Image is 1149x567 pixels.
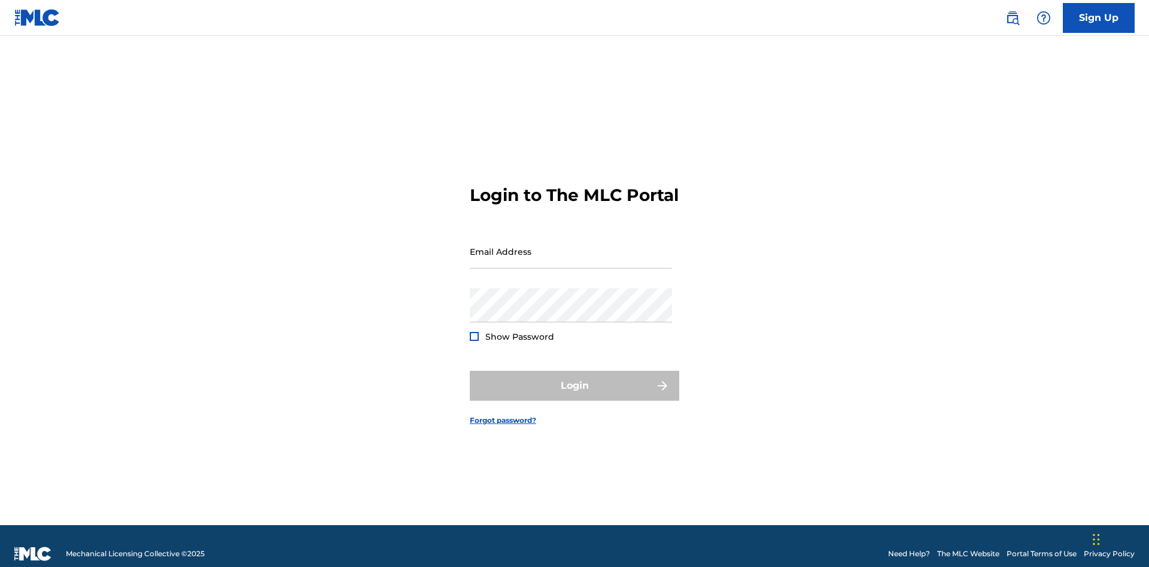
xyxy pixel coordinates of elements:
[1093,522,1100,557] div: Drag
[14,9,60,26] img: MLC Logo
[1036,11,1051,25] img: help
[470,415,536,426] a: Forgot password?
[1007,548,1077,559] a: Portal Terms of Use
[1063,3,1135,33] a: Sign Up
[1084,548,1135,559] a: Privacy Policy
[14,547,51,561] img: logo
[1032,6,1056,30] div: Help
[66,548,205,559] span: Mechanical Licensing Collective © 2025
[937,548,999,559] a: The MLC Website
[485,331,554,342] span: Show Password
[470,185,679,206] h3: Login to The MLC Portal
[1089,510,1149,567] iframe: Chat Widget
[888,548,930,559] a: Need Help?
[1005,11,1020,25] img: search
[1001,6,1025,30] a: Public Search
